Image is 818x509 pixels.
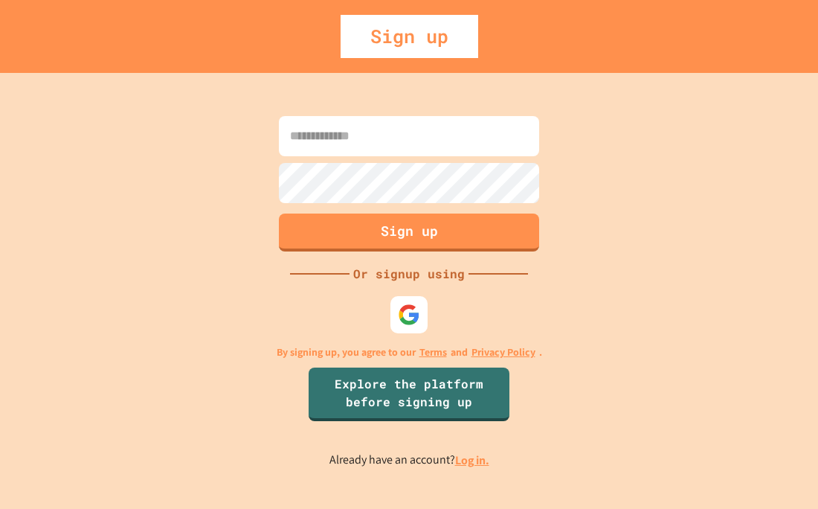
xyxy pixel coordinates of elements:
p: Already have an account? [329,451,489,470]
p: By signing up, you agree to our and . [277,345,542,360]
a: Privacy Policy [471,345,535,360]
div: Sign up [341,15,478,58]
div: Or signup using [350,265,468,283]
a: Log in. [455,452,489,468]
a: Explore the platform before signing up [309,368,509,421]
a: Terms [419,345,447,360]
button: Sign up [279,214,539,252]
img: google-icon.svg [398,304,420,326]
